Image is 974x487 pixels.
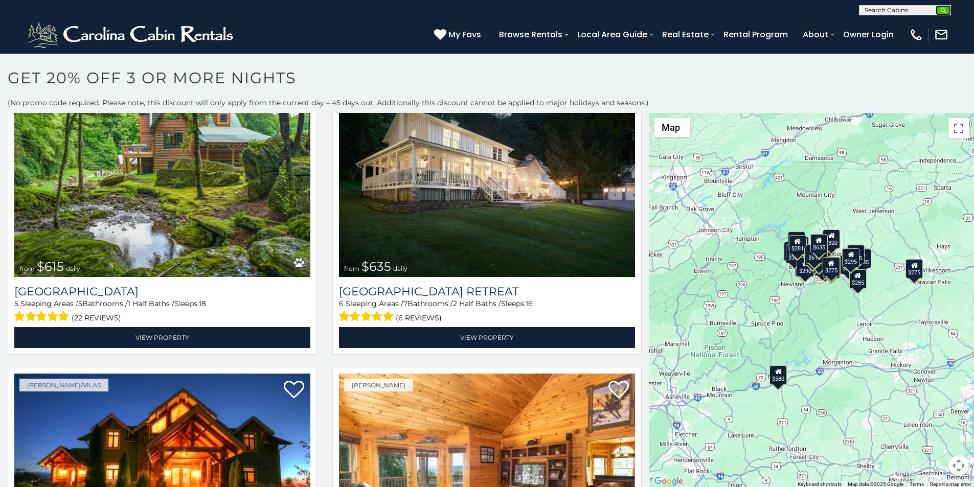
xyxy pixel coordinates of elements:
[14,79,310,277] a: Eagle Ridge Falls from $615 daily
[770,365,787,385] div: $580
[806,244,823,264] div: $615
[930,481,971,487] a: Report a map error
[789,235,806,254] div: $281
[948,455,969,476] button: Map camera controls
[909,28,923,42] img: phone-regular-white.png
[339,299,344,308] span: 6
[361,259,391,274] span: $635
[798,26,833,43] a: About
[453,299,501,308] span: 2 Half Baths /
[654,118,690,137] button: Change map style
[339,285,635,298] h3: Valley Farmhouse Retreat
[19,265,35,272] span: from
[823,257,840,276] div: $275
[339,79,635,277] a: Valley Farmhouse Retreat from $635 daily
[810,234,828,253] div: $635
[344,265,359,272] span: from
[662,122,680,133] span: Map
[14,298,310,324] div: Sleeping Areas / Bathrooms / Sleeps:
[37,259,64,274] span: $615
[393,265,407,272] span: daily
[339,79,635,277] img: Valley Farmhouse Retreat
[19,379,108,391] a: [PERSON_NAME]/Vilas
[14,285,310,298] h3: Eagle Ridge Falls
[572,26,652,43] a: Local Area Guide
[199,299,206,308] span: 18
[66,265,80,272] span: daily
[718,26,793,43] a: Rental Program
[14,299,18,308] span: 5
[72,311,121,324] span: (22 reviews)
[788,231,805,251] div: $275
[494,26,568,43] a: Browse Rentals
[339,298,635,324] div: Sleeping Areas / Bathrooms / Sleeps:
[396,311,442,324] span: (6 reviews)
[608,380,629,401] a: Add to favorites
[339,327,635,348] a: View Property
[344,379,413,391] a: [PERSON_NAME]
[784,242,801,261] div: $295
[128,299,174,308] span: 1 Half Baths /
[284,380,304,401] a: Add to favorites
[403,299,407,308] span: 7
[823,229,841,249] div: $320
[14,79,310,277] img: Eagle Ridge Falls
[448,28,481,41] span: My Favs
[339,285,635,298] a: [GEOGRAPHIC_DATA] Retreat
[906,259,923,279] div: $275
[786,244,803,264] div: $305
[78,299,82,308] span: 5
[526,299,533,308] span: 16
[843,248,860,268] div: $295
[805,246,822,266] div: $275
[14,285,310,298] a: [GEOGRAPHIC_DATA]
[26,19,238,50] img: White-1-2.png
[841,255,858,274] div: $325
[838,26,899,43] a: Owner Login
[848,481,903,487] span: Map data ©2025 Google
[14,327,310,348] a: View Property
[797,258,814,277] div: $290
[796,258,813,277] div: $375
[847,245,865,264] div: $315
[910,481,924,487] a: Terms (opens in new tab)
[849,269,867,289] div: $285
[934,28,948,42] img: mail-regular-white.png
[434,28,484,41] a: My Favs
[948,118,969,138] button: Toggle fullscreen view
[657,26,714,43] a: Real Estate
